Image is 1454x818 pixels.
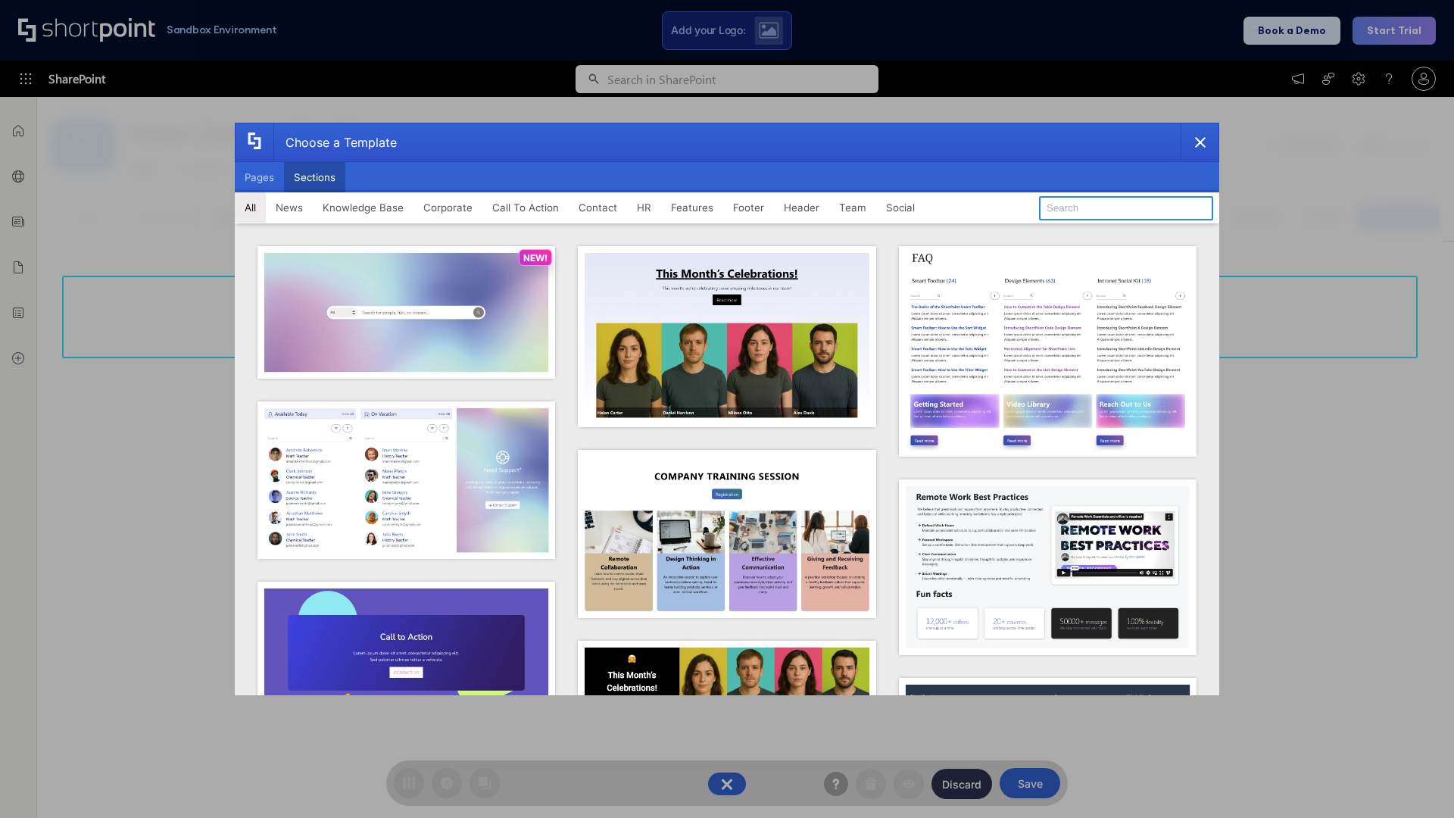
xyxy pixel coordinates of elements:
[774,192,829,223] button: Header
[235,192,266,223] button: All
[1039,196,1213,220] input: Search
[1378,745,1454,818] iframe: Chat Widget
[829,192,876,223] button: Team
[235,162,284,192] button: Pages
[482,192,569,223] button: Call To Action
[569,192,627,223] button: Contact
[627,192,661,223] button: HR
[523,252,548,264] p: NEW!
[235,123,1219,695] div: template selector
[273,123,397,161] div: Choose a Template
[313,192,413,223] button: Knowledge Base
[413,192,482,223] button: Corporate
[284,162,345,192] button: Sections
[266,192,313,223] button: News
[661,192,723,223] button: Features
[723,192,774,223] button: Footer
[876,192,925,223] button: Social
